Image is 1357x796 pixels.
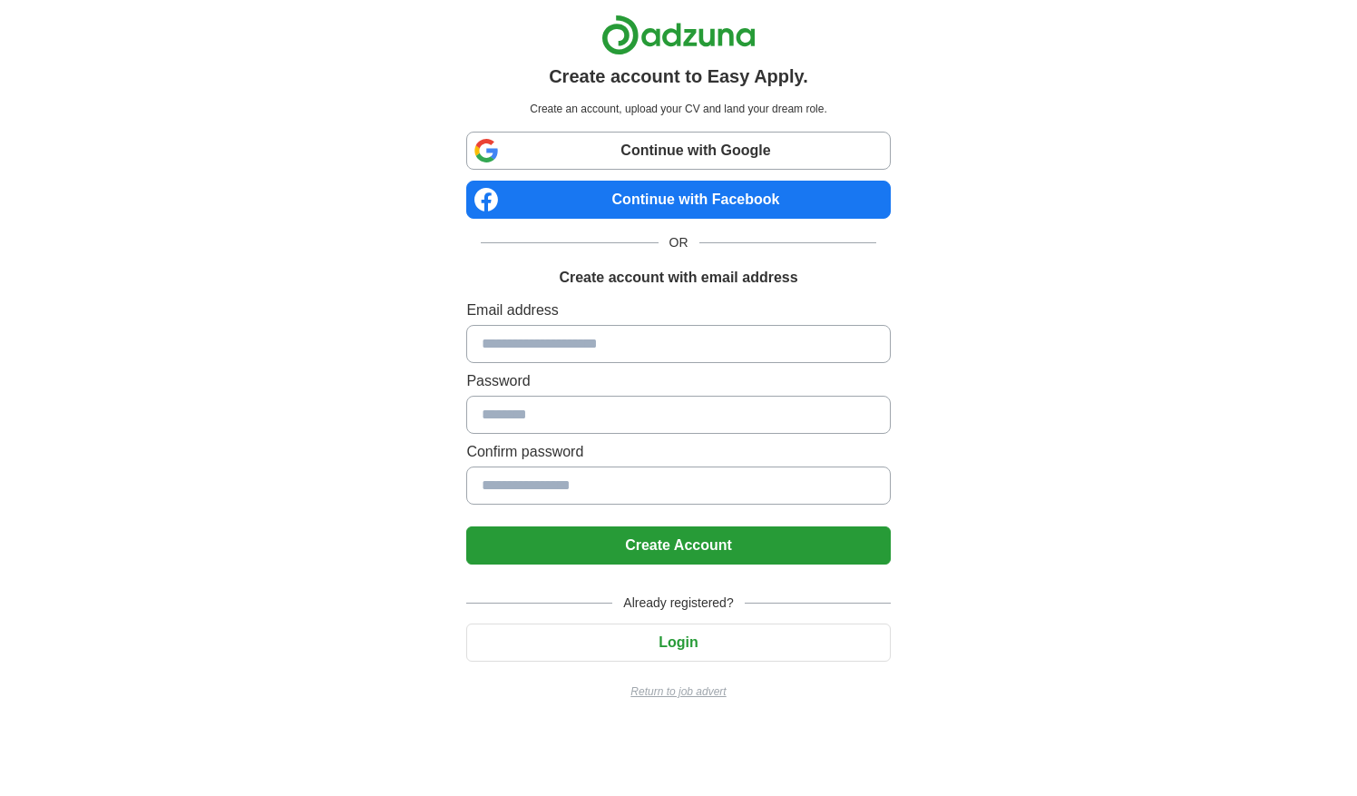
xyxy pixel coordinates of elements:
p: Create an account, upload your CV and land your dream role. [470,101,886,117]
a: Return to job advert [466,683,890,700]
img: Adzuna logo [601,15,756,55]
a: Login [466,634,890,650]
label: Confirm password [466,441,890,463]
label: Password [466,370,890,392]
h1: Create account with email address [559,267,797,289]
span: Already registered? [612,594,744,613]
a: Continue with Facebook [466,181,890,219]
button: Create Account [466,526,890,565]
h1: Create account to Easy Apply. [549,63,808,90]
button: Login [466,624,890,662]
label: Email address [466,300,890,321]
a: Continue with Google [466,132,890,170]
span: OR [659,233,699,252]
